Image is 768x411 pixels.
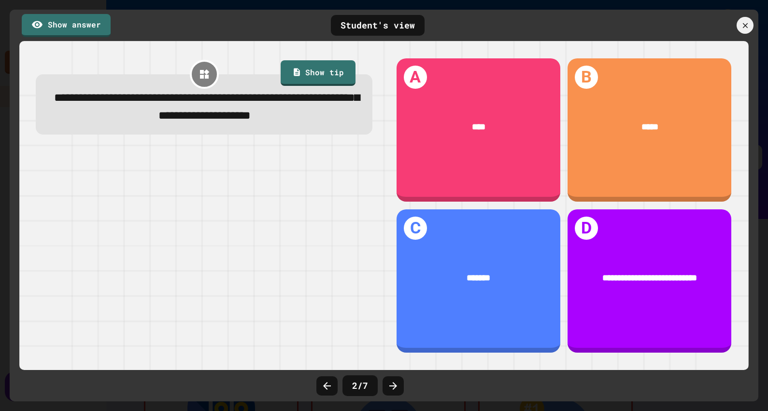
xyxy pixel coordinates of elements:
[404,66,427,89] h1: A
[404,217,427,240] h1: C
[575,66,598,89] h1: B
[575,217,598,240] h1: D
[331,15,425,36] div: Student's view
[281,60,356,86] a: Show tip
[688,330,758,371] iframe: chat widget
[342,375,378,396] div: 2 / 7
[727,372,758,401] iframe: chat widget
[22,14,111,37] a: Show answer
